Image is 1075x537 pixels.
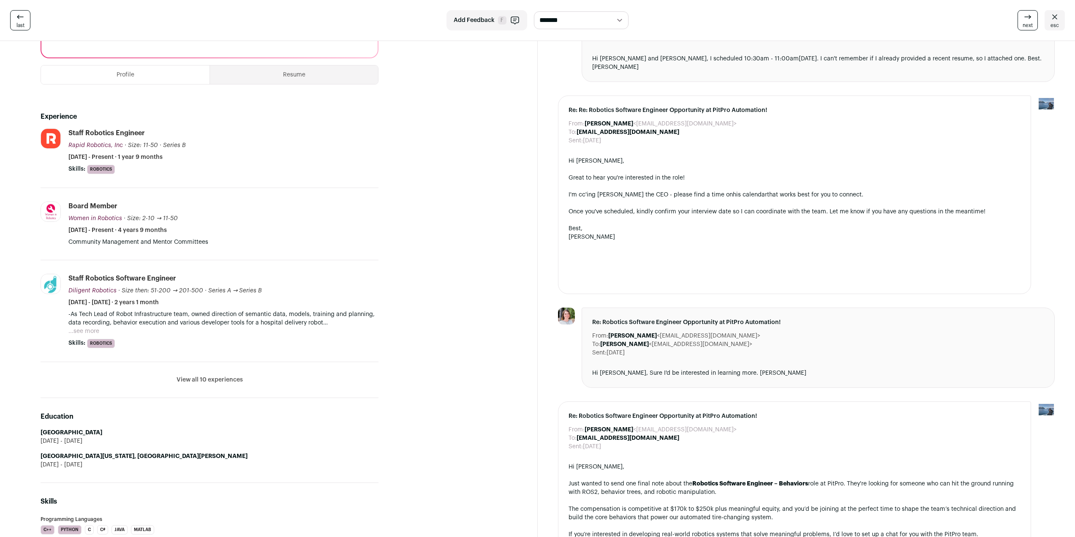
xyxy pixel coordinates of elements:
dt: To: [569,128,577,136]
strong: [GEOGRAPHIC_DATA][US_STATE], [GEOGRAPHIC_DATA][PERSON_NAME] [41,453,248,459]
span: Rapid Robotics, Inc [68,142,123,148]
b: [PERSON_NAME] [600,341,649,347]
img: 17109629-medium_jpg [1038,401,1055,418]
span: Women in Robotics [68,215,122,221]
span: · [160,141,161,150]
b: [EMAIL_ADDRESS][DOMAIN_NAME] [577,435,679,441]
div: Best, [569,224,1021,233]
a: next [1018,10,1038,30]
div: Hi [PERSON_NAME], [569,157,1021,165]
li: C# [97,525,108,534]
span: Diligent Robotics [68,288,117,294]
button: Profile [41,65,210,84]
div: Once you've scheduled, kindly confirm your interview date so I can coordinate with the team. Let ... [569,207,1021,216]
dt: Sent: [592,349,607,357]
a: his calendar [733,192,767,198]
button: Resume [210,65,378,84]
p: -As Tech Lead of Robot Infrastructure team, owned direction of semantic data, models, training an... [68,310,378,327]
span: Add Feedback [454,16,495,25]
span: Re: Re: Robotics Software Engineer Opportunity at PitPro Automation! [569,106,1021,114]
li: Python [58,525,82,534]
span: [DATE] - Present · 1 year 9 months [68,153,163,161]
h2: Skills [41,496,378,507]
b: [PERSON_NAME] [585,121,633,127]
dt: To: [592,340,600,349]
span: esc [1051,22,1059,29]
dt: Sent: [569,136,583,145]
span: Re: Robotics Software Engineer Opportunity at PitPro Automation! [569,412,1021,420]
span: Series B [163,142,186,148]
b: [EMAIL_ADDRESS][DOMAIN_NAME] [577,129,679,135]
li: MATLAB [131,525,154,534]
h3: Programming Languages [41,517,378,522]
button: ...see more [68,327,99,335]
span: [DATE] - [DATE] [41,461,82,469]
b: [PERSON_NAME] [608,333,657,339]
div: Just wanted to send one final note about the role at PitPro. They're looking for someone who can ... [569,480,1021,496]
span: · Size: 11-50 [125,142,158,148]
img: fde49d7d0df0e50917c4f81daadfe0d1d85c23b3cb587c1a15c2707f40706399.jpg [41,202,60,221]
dd: [DATE] [607,349,625,357]
span: Series A → Series B [208,288,262,294]
dd: <[EMAIL_ADDRESS][DOMAIN_NAME]> [600,340,752,349]
img: c1ff366140b4705a2283fa8123fae906383cfe1afab53d51c8dc3de3566e5fac.jpg [41,274,60,294]
dt: Sent: [569,442,583,451]
span: F [498,16,506,25]
span: Re: Robotics Software Engineer Opportunity at PitPro Automation! [592,318,1045,327]
img: 1eb9f6b39913c5ef13be910ef32669eed0fdfbafb203f7f0f0272cdd8c9f889a [558,308,575,324]
div: I'm cc'ing [PERSON_NAME] the CEO - please find a time on that works best for you to connect. [569,191,1021,199]
button: Add Feedback F [446,10,527,30]
li: Robotics [87,339,115,348]
dt: From: [592,332,608,340]
span: [DATE] - [DATE] [41,437,82,445]
strong: [GEOGRAPHIC_DATA] [41,430,102,436]
dt: From: [569,425,585,434]
div: Board Member [68,202,117,211]
a: esc [1045,10,1065,30]
b: [PERSON_NAME] [585,427,633,433]
div: Staff Robotics Software Engineer [68,274,176,283]
div: Hi [PERSON_NAME] and [PERSON_NAME], I scheduled 10:30am - 11:00am[DATE]. I can't remember if I al... [592,55,1045,71]
div: Great to hear you're interested in the role! [569,174,1021,182]
li: Robotics [87,165,115,174]
dd: [DATE] [583,136,601,145]
span: · [205,286,207,295]
strong: Robotics Software Engineer – Behaviors [692,481,808,487]
li: C++ [41,525,54,534]
li: C [85,525,94,534]
span: Skills: [68,165,85,173]
p: Community Management and Mentor Committees [68,238,378,246]
button: View all 10 experiences [177,376,243,384]
h2: Experience [41,112,378,122]
div: The compensation is competitive at $170k to $250k plus meaningful equity, and you’d be joining at... [569,505,1021,522]
span: [DATE] - [DATE] · 2 years 1 month [68,298,159,307]
dt: From: [569,120,585,128]
div: Hi [PERSON_NAME], [569,463,1021,471]
h2: Education [41,412,378,422]
dt: To: [569,434,577,442]
div: [PERSON_NAME] [569,233,1021,241]
img: 17109629-medium_jpg [1038,95,1055,112]
a: last [10,10,30,30]
dd: [DATE] [583,442,601,451]
img: 7beca16d1c0566526883af38d4a201639dbce81a00806115cb628f6659e278ad.png [41,129,60,148]
div: Staff Robotics Engineer [68,128,145,138]
span: · Size: 2-10 → 11-50 [124,215,178,221]
dd: <[EMAIL_ADDRESS][DOMAIN_NAME]> [608,332,760,340]
div: Hi [PERSON_NAME], Sure I'd be interested in learning more. [PERSON_NAME] [592,369,1045,377]
li: Java [112,525,128,534]
span: next [1023,22,1033,29]
span: · Size then: 51-200 → 201-500 [118,288,203,294]
dd: <[EMAIL_ADDRESS][DOMAIN_NAME]> [585,120,737,128]
span: [DATE] - Present · 4 years 9 months [68,226,167,234]
span: Skills: [68,339,85,347]
span: last [16,22,24,29]
dd: <[EMAIL_ADDRESS][DOMAIN_NAME]> [585,425,737,434]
